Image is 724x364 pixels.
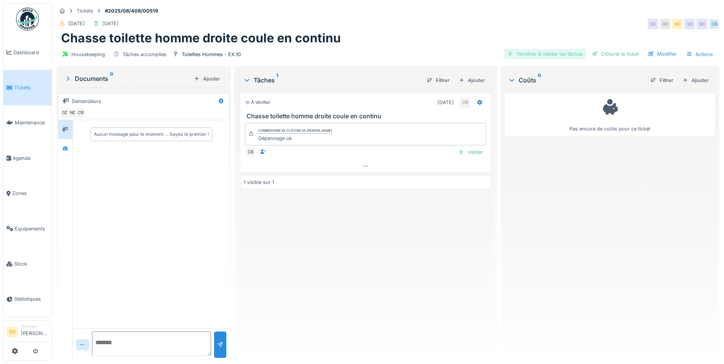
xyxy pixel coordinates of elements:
[21,324,48,340] li: [PERSON_NAME]
[276,76,278,85] sup: 1
[3,70,52,105] a: Tickets
[456,75,488,85] div: Ajouter
[3,176,52,211] a: Zones
[64,74,191,83] div: Documents
[14,260,48,267] span: Stock
[258,135,332,142] div: Dépannage ok
[13,155,48,162] span: Agenda
[245,147,256,158] div: CB
[455,147,486,157] div: Valider
[645,49,680,59] div: Modifier
[14,295,48,303] span: Statistiques
[3,211,52,246] a: Équipements
[68,20,85,27] div: [DATE]
[6,326,18,338] li: SD
[243,179,274,186] div: 1 visible sur 1
[247,113,488,120] h3: Chasse toilette homme droite coule en continu
[258,128,332,134] div: Commentaire de clôture de [PERSON_NAME]
[15,225,48,232] span: Équipements
[71,51,105,58] div: Housekeeping
[15,119,48,126] span: Maintenance
[75,108,86,118] div: CB
[12,190,48,197] span: Zones
[102,7,161,14] strong: #2025/08/408/00519
[684,19,695,29] div: SD
[245,99,270,106] div: À vérifier
[60,108,71,118] div: GD
[243,76,421,85] div: Tâches
[3,246,52,281] a: Stock
[697,19,707,29] div: SD
[683,49,716,60] div: Actions
[510,97,710,132] div: Pas encore de coûts pour ce ticket
[61,31,341,45] h1: Chasse toilette homme droite coule en continu
[14,84,48,91] span: Tickets
[660,19,671,29] div: GD
[191,74,223,84] div: Ajouter
[72,98,101,105] div: Demandeurs
[77,7,93,14] div: Tickets
[508,76,644,85] div: Coûts
[3,105,52,140] a: Maintenance
[13,49,48,56] span: Dashboard
[3,140,52,176] a: Agenda
[504,49,586,59] div: Terminer & valider les tâches
[672,19,683,29] div: ND
[647,75,676,85] div: Filtrer
[94,131,209,138] div: Aucun message pour le moment … Soyez le premier !
[3,282,52,317] a: Statistiques
[437,99,454,106] div: [DATE]
[102,20,119,27] div: [DATE]
[538,76,541,85] sup: 0
[424,75,453,85] div: Filtrer
[460,97,470,108] div: CB
[709,19,719,29] div: CB
[68,108,78,118] div: ND
[648,19,658,29] div: GD
[21,324,48,329] div: Manager
[6,324,48,342] a: SD Manager[PERSON_NAME]
[182,51,241,58] div: Toilettes Hommes - EX.10
[679,75,712,85] div: Ajouter
[589,49,642,59] div: Clôturer le ticket
[3,35,52,70] a: Dashboard
[110,74,113,83] sup: 0
[123,51,166,58] div: Tâches accomplies
[16,8,39,31] img: Badge_color-CXgf-gQk.svg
